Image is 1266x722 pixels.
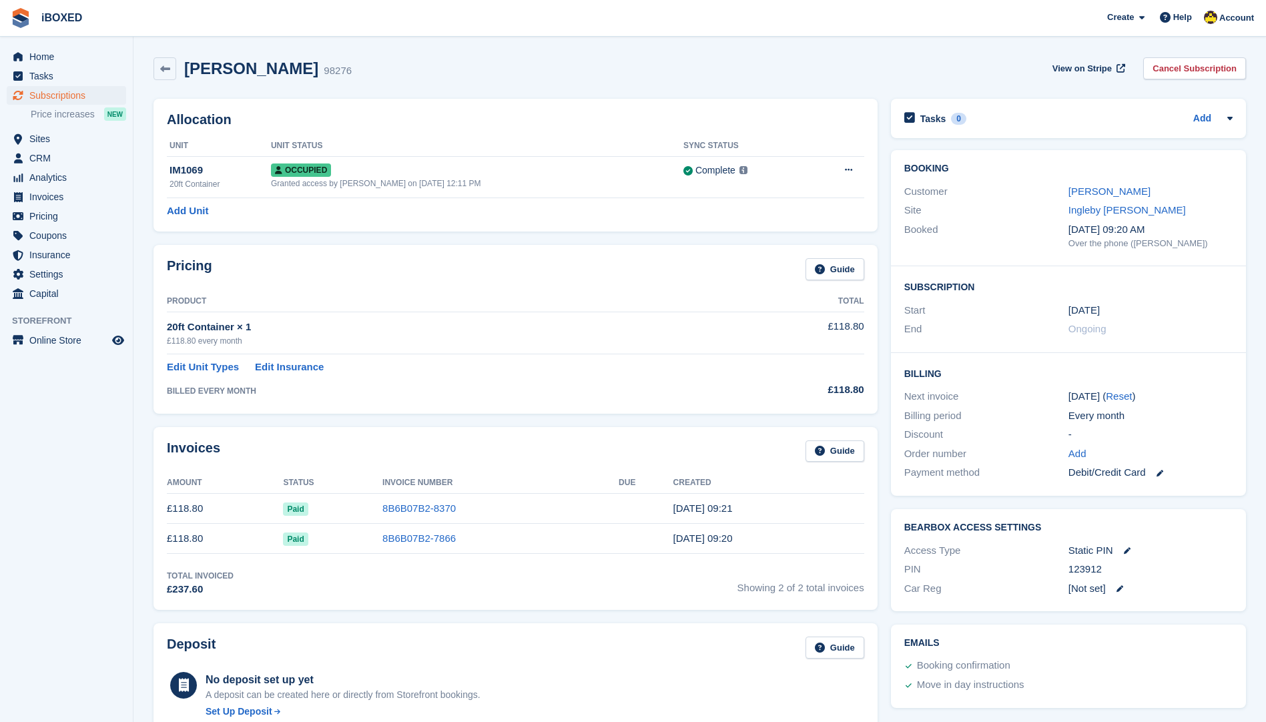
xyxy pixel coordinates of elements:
[920,113,946,125] h2: Tasks
[733,291,864,312] th: Total
[7,67,126,85] a: menu
[29,67,109,85] span: Tasks
[167,360,239,375] a: Edit Unit Types
[739,166,747,174] img: icon-info-grey-7440780725fd019a000dd9b08b2336e03edf1995a4989e88bcd33f0948082b44.svg
[167,135,271,157] th: Unit
[904,203,1068,218] div: Site
[7,207,126,226] a: menu
[167,335,733,347] div: £118.80 every month
[271,177,683,190] div: Granted access by [PERSON_NAME] on [DATE] 12:11 PM
[1193,111,1211,127] a: Add
[167,204,208,219] a: Add Unit
[1068,446,1086,462] a: Add
[29,86,109,105] span: Subscriptions
[904,543,1068,559] div: Access Type
[12,314,133,328] span: Storefront
[1107,11,1134,24] span: Create
[1068,408,1233,424] div: Every month
[904,303,1068,318] div: Start
[29,188,109,206] span: Invoices
[7,284,126,303] a: menu
[206,705,272,719] div: Set Up Deposit
[167,472,283,494] th: Amount
[29,207,109,226] span: Pricing
[673,472,864,494] th: Created
[917,677,1024,693] div: Move in day instructions
[1143,57,1246,79] a: Cancel Subscription
[904,184,1068,200] div: Customer
[7,331,126,350] a: menu
[904,389,1068,404] div: Next invoice
[1068,303,1100,318] time: 2025-07-27 23:00:00 UTC
[733,312,864,354] td: £118.80
[167,582,234,597] div: £237.60
[1068,427,1233,442] div: -
[206,688,481,702] p: A deposit can be created here or directly from Storefront bookings.
[7,246,126,264] a: menu
[673,502,733,514] time: 2025-08-28 08:21:12 UTC
[904,322,1068,337] div: End
[271,163,331,177] span: Occupied
[904,522,1233,533] h2: BearBox Access Settings
[904,163,1233,174] h2: Booking
[904,465,1068,480] div: Payment method
[737,570,864,597] span: Showing 2 of 2 total invoices
[29,168,109,187] span: Analytics
[7,149,126,167] a: menu
[110,332,126,348] a: Preview store
[206,705,481,719] a: Set Up Deposit
[7,188,126,206] a: menu
[29,47,109,66] span: Home
[806,440,864,462] a: Guide
[1068,323,1106,334] span: Ongoing
[283,472,382,494] th: Status
[1219,11,1254,25] span: Account
[1068,222,1233,238] div: [DATE] 09:20 AM
[29,226,109,245] span: Coupons
[167,524,283,554] td: £118.80
[167,570,234,582] div: Total Invoiced
[904,280,1233,293] h2: Subscription
[382,502,456,514] a: 8B6B07B2-8370
[271,135,683,157] th: Unit Status
[206,672,481,688] div: No deposit set up yet
[904,408,1068,424] div: Billing period
[619,472,673,494] th: Due
[1068,204,1186,216] a: Ingleby [PERSON_NAME]
[1047,57,1128,79] a: View on Stripe
[255,360,324,375] a: Edit Insurance
[683,135,809,157] th: Sync Status
[167,637,216,659] h2: Deposit
[7,226,126,245] a: menu
[382,472,619,494] th: Invoice Number
[324,63,352,79] div: 98276
[1068,465,1233,480] div: Debit/Credit Card
[904,222,1068,250] div: Booked
[806,637,864,659] a: Guide
[1052,62,1112,75] span: View on Stripe
[7,86,126,105] a: menu
[1068,389,1233,404] div: [DATE] ( )
[1068,543,1233,559] div: Static PIN
[904,446,1068,462] div: Order number
[167,440,220,462] h2: Invoices
[7,168,126,187] a: menu
[283,502,308,516] span: Paid
[951,113,966,125] div: 0
[167,112,864,127] h2: Allocation
[1204,11,1217,24] img: Katie Brown
[1173,11,1192,24] span: Help
[1068,186,1151,197] a: [PERSON_NAME]
[1068,562,1233,577] div: 123912
[917,658,1010,674] div: Booking confirmation
[1106,390,1132,402] a: Reset
[29,265,109,284] span: Settings
[382,532,456,544] a: 8B6B07B2-7866
[904,366,1233,380] h2: Billing
[673,532,733,544] time: 2025-07-28 08:20:36 UTC
[1068,581,1233,597] div: [Not set]
[167,385,733,397] div: BILLED EVERY MONTH
[104,107,126,121] div: NEW
[283,532,308,546] span: Paid
[29,331,109,350] span: Online Store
